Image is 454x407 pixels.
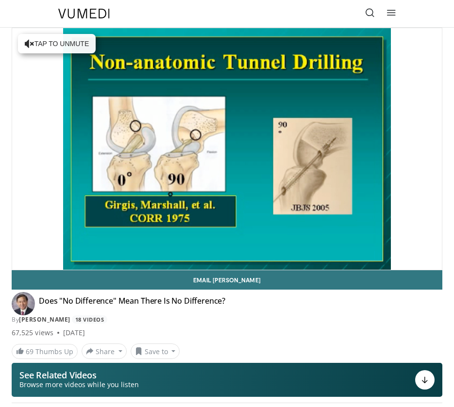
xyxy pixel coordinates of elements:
button: Tap to unmute [18,34,96,53]
span: 67,525 views [12,328,53,338]
a: 69 Thumbs Up [12,344,78,359]
button: Share [82,343,127,359]
span: 69 [26,347,34,356]
a: [PERSON_NAME] [19,315,70,324]
a: Email [PERSON_NAME] [12,270,442,290]
video-js: Video Player [12,28,442,270]
a: 18 Videos [72,315,107,324]
div: [DATE] [63,328,85,338]
h4: Does "No Difference" Mean There Is No Difference? [39,296,225,311]
button: Save to [131,343,180,359]
span: Browse more videos while you listen [19,380,139,390]
img: Avatar [12,292,35,315]
p: See Related Videos [19,370,139,380]
button: See Related Videos Browse more videos while you listen [12,363,442,397]
div: By [12,315,442,324]
img: VuMedi Logo [58,9,110,18]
